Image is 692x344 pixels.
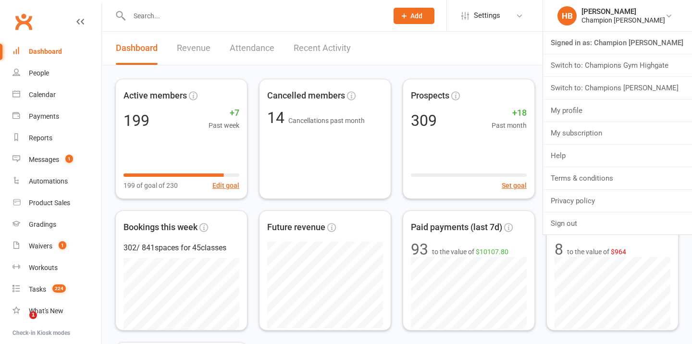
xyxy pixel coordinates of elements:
[29,69,49,77] div: People
[29,264,58,271] div: Workouts
[29,307,63,315] div: What's New
[12,106,101,127] a: Payments
[543,122,692,144] a: My subscription
[12,41,101,62] a: Dashboard
[29,156,59,163] div: Messages
[543,99,692,122] a: My profile
[543,32,692,54] a: Signed in as: Champion [PERSON_NAME]
[59,241,66,249] span: 1
[474,5,500,26] span: Settings
[581,7,665,16] div: [PERSON_NAME]
[543,77,692,99] a: Switch to: Champions [PERSON_NAME]
[543,212,692,234] a: Sign out
[124,242,239,254] div: 302 / 841 spaces for 45 classes
[12,84,101,106] a: Calendar
[12,127,101,149] a: Reports
[12,214,101,235] a: Gradings
[29,48,62,55] div: Dashboard
[12,62,101,84] a: People
[12,10,36,34] a: Clubworx
[567,246,626,257] span: to the value of
[12,192,101,214] a: Product Sales
[209,106,239,120] span: +7
[492,106,527,120] span: +18
[476,248,508,256] span: $10107.80
[29,134,52,142] div: Reports
[411,89,449,103] span: Prospects
[29,221,56,228] div: Gradings
[267,89,345,103] span: Cancelled members
[29,242,52,250] div: Waivers
[12,279,101,300] a: Tasks 224
[543,54,692,76] a: Switch to: Champions Gym Highgate
[611,248,626,256] span: $964
[212,180,239,191] button: Edit goal
[502,180,527,191] button: Set goal
[267,221,325,234] span: Future revenue
[557,6,577,25] div: HB
[555,242,563,257] div: 8
[209,120,239,131] span: Past week
[288,117,365,124] span: Cancellations past month
[581,16,665,25] div: Champion [PERSON_NAME]
[432,246,508,257] span: to the value of
[411,113,437,128] div: 309
[543,167,692,189] a: Terms & conditions
[124,89,187,103] span: Active members
[29,177,68,185] div: Automations
[126,9,381,23] input: Search...
[543,190,692,212] a: Privacy policy
[29,285,46,293] div: Tasks
[394,8,434,24] button: Add
[230,32,274,65] a: Attendance
[124,221,198,234] span: Bookings this week
[52,284,66,293] span: 224
[410,12,422,20] span: Add
[267,109,288,127] span: 14
[29,199,70,207] div: Product Sales
[177,32,210,65] a: Revenue
[12,257,101,279] a: Workouts
[124,180,178,191] span: 199 of goal of 230
[65,155,73,163] span: 1
[12,171,101,192] a: Automations
[12,300,101,322] a: What's New
[543,145,692,167] a: Help
[10,311,33,334] iframe: Intercom live chat
[29,112,59,120] div: Payments
[12,235,101,257] a: Waivers 1
[29,311,37,319] span: 1
[294,32,351,65] a: Recent Activity
[411,242,428,257] div: 93
[492,120,527,131] span: Past month
[411,221,502,234] span: Paid payments (last 7d)
[116,32,158,65] a: Dashboard
[29,91,56,98] div: Calendar
[124,113,149,128] div: 199
[12,149,101,171] a: Messages 1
